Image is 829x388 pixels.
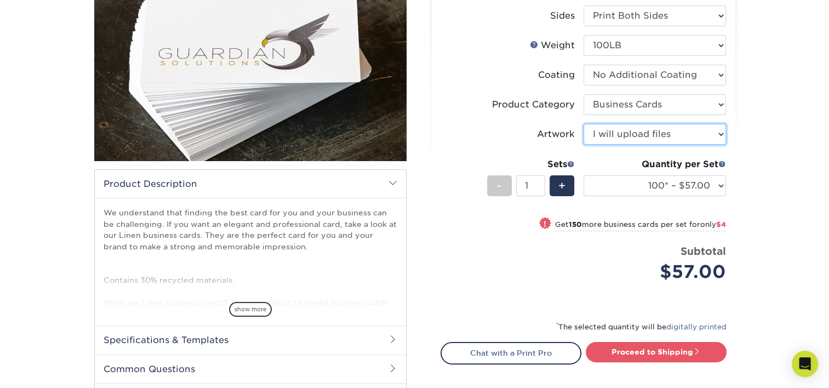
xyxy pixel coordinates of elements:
[586,342,727,362] a: Proceed to Shipping
[492,98,575,111] div: Product Category
[95,170,406,198] h2: Product Description
[666,323,727,331] a: digitally printed
[3,355,93,384] iframe: Google Customer Reviews
[441,342,581,364] a: Chat with a Print Pro
[555,220,726,231] small: Get more business cards per set for
[95,326,406,354] h2: Specifications & Templates
[792,351,818,377] div: Open Intercom Messenger
[95,355,406,383] h2: Common Questions
[229,302,272,317] span: show more
[558,178,565,194] span: +
[538,69,575,82] div: Coating
[681,245,726,257] strong: Subtotal
[530,39,575,52] div: Weight
[550,9,575,22] div: Sides
[487,158,575,171] div: Sets
[556,323,727,331] small: The selected quantity will be
[716,220,726,229] span: $4
[544,218,546,230] span: !
[497,178,502,194] span: -
[537,128,575,141] div: Artwork
[569,220,582,229] strong: 150
[592,259,726,285] div: $57.00
[700,220,726,229] span: only
[584,158,726,171] div: Quantity per Set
